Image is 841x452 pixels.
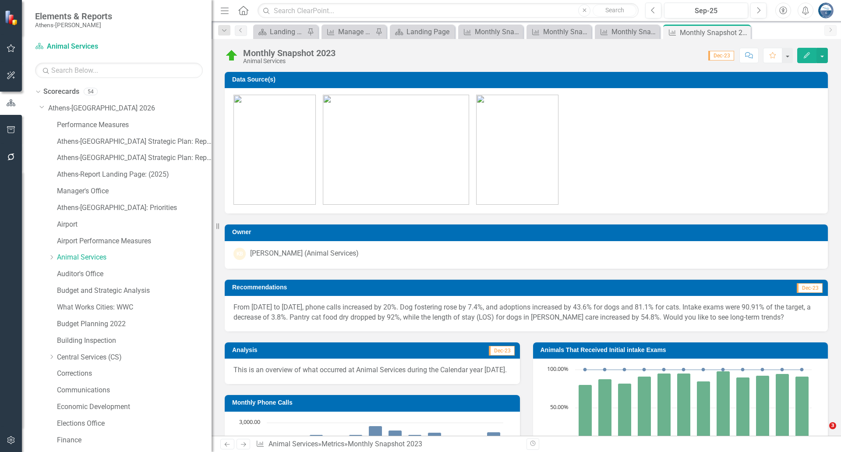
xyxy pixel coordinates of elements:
[818,3,834,18] img: Andy Minish
[736,377,749,446] path: Sep-23, 89.66. Intake Exams Actual %.
[255,26,305,37] a: Landing Page
[578,371,809,446] g: Intake Exams Actual %, series 2 of 2. Bar series with 12 bars.
[677,374,690,446] path: Jun-23, 94.98. Intake Exams Actual %.
[598,379,611,446] path: Feb-23, 87.7. Intake Exams Actual %.
[618,384,631,446] path: Mar-23, 81.81. Intake Exams Actual %.
[756,376,769,446] path: Oct-23, 92.39. Intake Exams Actual %.
[57,120,212,130] a: Performance Measures
[57,385,212,395] a: Communications
[57,220,212,230] a: Airport
[57,303,212,313] a: What Works Cities: WWC
[797,283,823,293] span: Dec-23
[622,368,626,371] path: Mar-23, 100. Intake Exams Target %.
[696,381,710,446] path: Jul-23, 84.58. Intake Exams Actual %.
[4,10,20,25] img: ClearPoint Strategy
[35,63,203,78] input: Search Below...
[741,368,744,371] path: Sep-23, 100. Intake Exams Target %.
[232,347,370,353] h3: Analysis
[667,6,745,16] div: Sep-25
[57,186,212,196] a: Manager's Office
[57,402,212,412] a: Economic Development
[543,26,589,37] div: Monthly Snapshot 2024
[800,368,803,371] path: Dec-23, 100. Intake Exams Target %.
[324,26,373,37] a: Manage Elements
[233,248,246,260] div: KB
[232,76,823,83] h3: Data Source(s)
[57,352,212,363] a: Central Services (CS)
[57,286,212,296] a: Budget and Strategic Analysis
[392,26,452,37] a: Landing Page
[529,26,589,37] a: Monthly Snapshot 2024
[550,403,569,411] text: 50.00%
[57,435,212,445] a: Finance
[43,87,79,97] a: Scorecards
[775,374,789,446] path: Nov-23, 94.51. Intake Exams Actual %.
[232,399,516,406] h3: Monthly Phone Calls
[239,418,260,426] text: 3,000.00
[232,284,630,291] h3: Recommendations
[35,21,112,28] small: Athens-[PERSON_NAME]
[57,170,212,180] a: Athens-Report Landing Page: (2025)
[605,7,624,14] span: Search
[84,88,98,96] div: 54
[256,439,519,449] div: » »
[583,368,587,371] path: Jan-23, 100. Intake Exams Target %.
[57,203,212,213] a: Athens-[GEOGRAPHIC_DATA]: Priorities
[708,51,734,61] span: Dec-23
[258,3,639,18] input: Search ClearPoint...
[597,26,657,37] a: Monthly Snapshot 2021
[322,440,344,448] a: Metrics
[57,319,212,329] a: Budget Planning 2022
[57,336,212,346] a: Building Inspection
[642,368,646,371] path: Apr-23, 100. Intake Exams Target %.
[583,368,803,371] g: Intake Exams Target %, series 1 of 2. Line with 12 data points.
[829,422,836,429] span: 3
[57,137,212,147] a: Athens-[GEOGRAPHIC_DATA] Strategic Plan: Report
[795,377,809,446] path: Dec-23, 90.91. Intake Exams Actual %.
[475,26,521,37] div: Monthly Snapshot 2025
[657,374,671,446] path: May-23, 95.06. Intake Exams Actual %.
[57,253,212,263] a: Animal Services
[406,26,452,37] div: Landing Page
[243,58,336,64] div: Animal Services
[811,422,832,443] iframe: Intercom live chat
[716,371,730,446] path: Aug-23, 98.21. Intake Exams Actual %.
[682,368,685,371] path: Jun-23, 100. Intake Exams Target %.
[35,42,145,52] a: Animal Services
[243,48,336,58] div: Monthly Snapshot 2023
[611,26,657,37] div: Monthly Snapshot 2021
[760,368,764,371] path: Oct-23, 100. Intake Exams Target %.
[541,347,824,353] h3: Animals That Received Initial intake Exams
[233,365,511,375] p: This is an overview of what occurred at Animal Services during the Calendar year [DATE].
[338,26,373,37] div: Manage Elements
[547,365,569,373] text: 100.00%
[269,440,318,448] a: Animal Services
[603,368,606,371] path: Feb-23, 100. Intake Exams Target %.
[662,368,665,371] path: May-23, 100. Intake Exams Target %.
[57,153,212,163] a: Athens-[GEOGRAPHIC_DATA] Strategic Plan: Report (no blanks)
[780,368,784,371] path: Nov-23, 100. Intake Exams Target %.
[232,229,823,235] h3: Owner
[35,11,112,21] span: Elements & Reports
[578,385,592,446] path: Jan-23, 80.09. Intake Exams Actual %.
[664,3,748,18] button: Sep-25
[593,4,636,17] button: Search
[57,236,212,246] a: Airport Performance Measures
[57,269,212,279] a: Auditor's Office
[460,26,521,37] a: Monthly Snapshot 2025
[637,377,651,446] path: Apr-23, 91.11. Intake Exams Actual %.
[348,440,422,448] div: Monthly Snapshot 2023
[57,419,212,429] a: Elections Office
[233,303,819,323] p: From [DATE] to [DATE], phone calls increased by 20%. Dog fostering rose by 7.4%, and adoptions in...
[250,249,359,259] div: [PERSON_NAME] (Animal Services)
[680,27,749,38] div: Monthly Snapshot 2023
[57,369,212,379] a: Corrections
[701,368,705,371] path: Jul-23, 100. Intake Exams Target %.
[489,346,515,356] span: Dec-23
[721,368,724,371] path: Aug-23, 100. Intake Exams Target %.
[48,103,212,114] a: Athens-[GEOGRAPHIC_DATA] 2026
[270,26,305,37] div: Landing Page
[225,49,239,63] img: Above Target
